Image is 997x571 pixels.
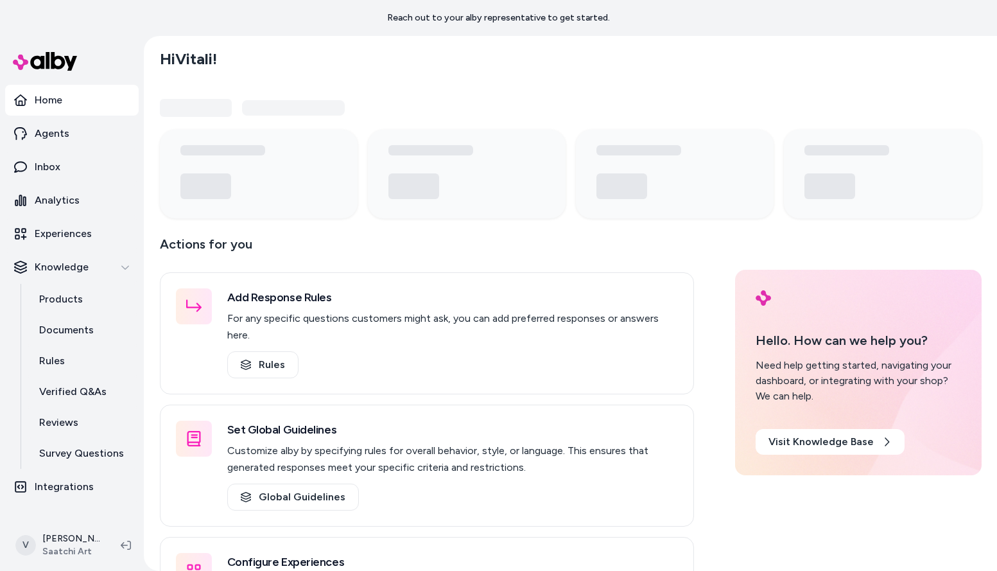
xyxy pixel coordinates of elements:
a: Products [26,284,139,315]
a: Global Guidelines [227,484,359,511]
span: V [15,535,36,556]
p: Knowledge [35,259,89,275]
h3: Configure Experiences [227,553,678,571]
p: Hello. How can we help you? [756,331,961,350]
p: Survey Questions [39,446,124,461]
p: Customize alby by specifying rules for overall behavior, style, or language. This ensures that ge... [227,443,678,476]
p: Products [39,292,83,307]
a: Rules [227,351,299,378]
p: Experiences [35,226,92,242]
div: Need help getting started, navigating your dashboard, or integrating with your shop? We can help. [756,358,961,404]
p: Agents [35,126,69,141]
button: Knowledge [5,252,139,283]
a: Agents [5,118,139,149]
p: Documents [39,322,94,338]
p: Reviews [39,415,78,430]
h2: Hi Vitali ! [160,49,217,69]
p: Verified Q&As [39,384,107,400]
p: Home [35,92,62,108]
h3: Add Response Rules [227,288,678,306]
a: Rules [26,346,139,376]
a: Experiences [5,218,139,249]
a: Integrations [5,471,139,502]
p: Inbox [35,159,60,175]
a: Home [5,85,139,116]
p: Reach out to your alby representative to get started. [387,12,610,24]
button: V[PERSON_NAME]Saatchi Art [8,525,110,566]
a: Analytics [5,185,139,216]
p: Rules [39,353,65,369]
p: Analytics [35,193,80,208]
p: For any specific questions customers might ask, you can add preferred responses or answers here. [227,310,678,344]
a: Inbox [5,152,139,182]
span: Saatchi Art [42,545,100,558]
a: Survey Questions [26,438,139,469]
img: alby Logo [13,52,77,71]
a: Visit Knowledge Base [756,429,905,455]
p: Integrations [35,479,94,495]
a: Documents [26,315,139,346]
h3: Set Global Guidelines [227,421,678,439]
p: [PERSON_NAME] [42,532,100,545]
img: alby Logo [756,290,771,306]
a: Reviews [26,407,139,438]
p: Actions for you [160,234,694,265]
a: Verified Q&As [26,376,139,407]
